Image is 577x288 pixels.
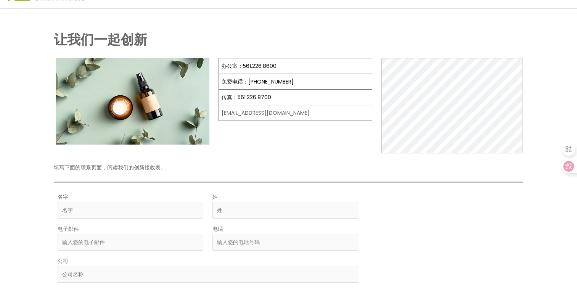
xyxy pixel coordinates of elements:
strong: 让我们一起创新 [54,30,147,49]
input: 姓 [212,202,358,219]
a: 传真：561.226.8700 [222,93,271,101]
input: 输入您的电子邮件 [58,234,203,251]
p: 填写下面的联系页面，阅读我们的创新接收表。 [54,163,523,172]
img: 自有品牌护肤品制造商化妆品解决方案的联系页面图片显示了花卉背景上的护肤瓶和面霜配方 [56,58,209,145]
label: 名字 [58,192,68,202]
input: 公司名称 [58,266,358,283]
label: 电话 [212,224,223,234]
a: 办公室：561.226.8600 [222,62,276,70]
label: 公司 [58,256,68,266]
input: 名字 [58,202,203,219]
label: 姓 [212,192,218,202]
td: [EMAIL_ADDRESS][DOMAIN_NAME] [219,105,372,121]
label: 电子邮件 [58,224,79,234]
input: 输入您的电话号码 [212,234,358,251]
a: 免费电话：[PHONE_NUMBER] [222,78,294,85]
